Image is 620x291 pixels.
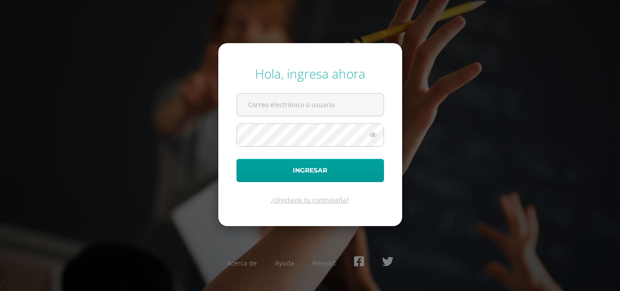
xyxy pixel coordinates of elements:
[227,259,257,267] a: Acerca de
[236,65,384,82] div: Hola, ingresa ahora
[275,259,294,267] a: Ayuda
[236,159,384,182] button: Ingresar
[237,94,384,116] input: Correo electrónico o usuario
[312,259,336,267] a: Presskit
[271,196,349,204] a: ¿Olvidaste tu contraseña?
